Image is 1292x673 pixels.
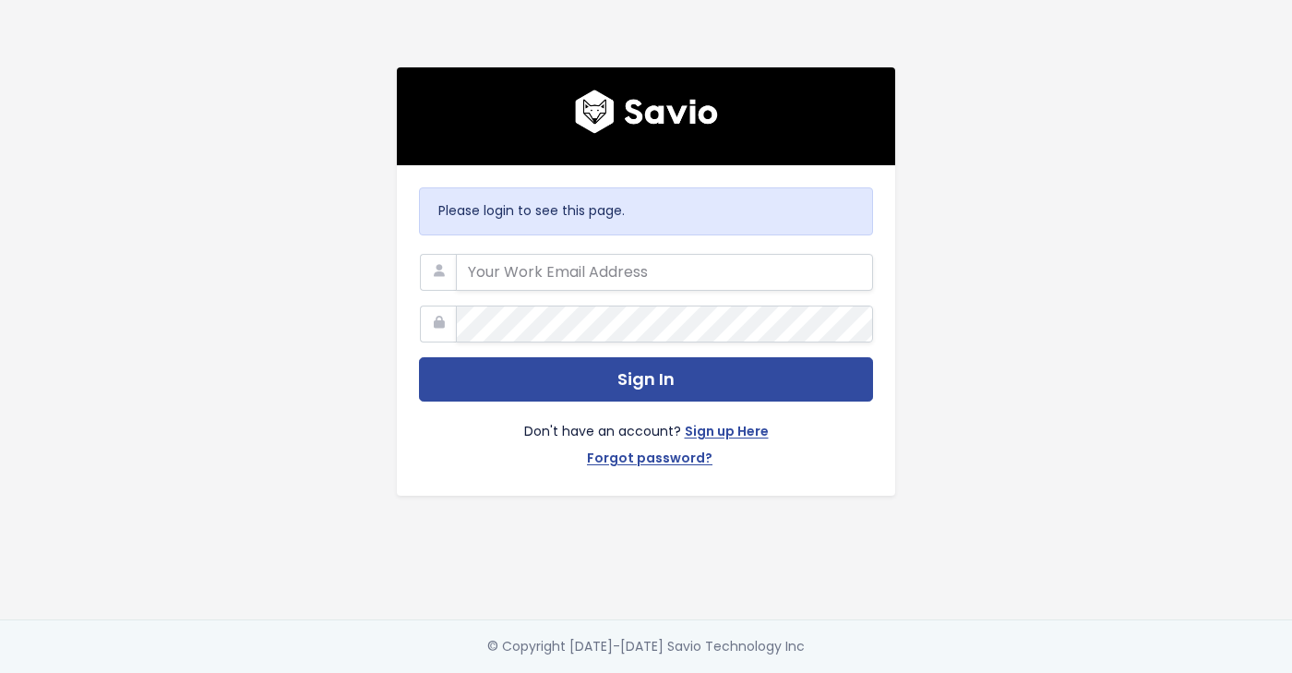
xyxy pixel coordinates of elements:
[587,447,712,474] a: Forgot password?
[575,90,718,134] img: logo600x187.a314fd40982d.png
[456,254,873,291] input: Your Work Email Address
[487,635,805,658] div: © Copyright [DATE]-[DATE] Savio Technology Inc
[685,420,769,447] a: Sign up Here
[438,199,854,222] p: Please login to see this page.
[419,402,873,474] div: Don't have an account?
[419,357,873,403] button: Sign In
